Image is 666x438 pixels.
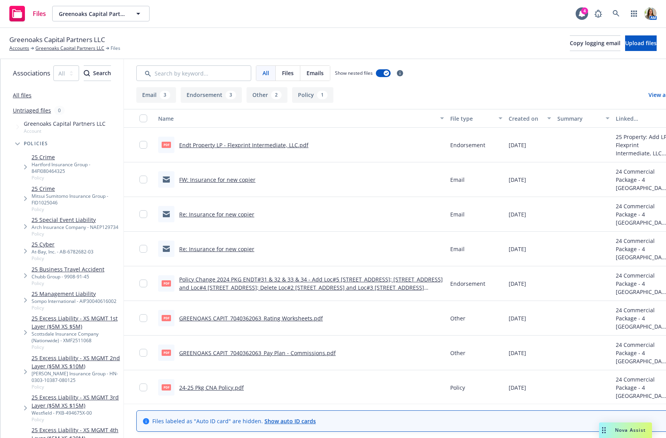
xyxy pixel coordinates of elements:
div: Name [158,114,435,123]
span: Greenoaks Capital Partners LLC [9,35,105,45]
button: Created on [506,109,554,128]
div: Arch Insurance Company - NAEP129734 [32,224,118,230]
span: Account [24,128,106,134]
a: Untriaged files [13,106,51,114]
a: 25 Cyber [32,240,93,248]
div: 1 [317,91,328,99]
span: Greenoaks Capital Partners LLC [59,10,126,18]
span: Greenoaks Capital Partners LLC [24,120,106,128]
span: Other [450,314,465,322]
span: Policy [32,230,118,237]
a: 25 Management Liability [32,290,116,298]
span: Endorsement [450,141,485,149]
span: pdf [162,280,171,286]
span: [DATE] [509,383,526,392]
span: Endorsement [450,280,485,288]
span: Files [282,69,294,77]
a: Endt Property LP - Flexprint Intermediate, LLC.pdf [179,141,308,149]
a: 25 Special Event Liability [32,216,118,224]
input: Toggle Row Selected [139,280,147,287]
div: Westfield - PXB-494675X-00 [32,410,120,416]
button: SearchSearch [84,65,111,81]
span: [DATE] [509,314,526,322]
span: Policy [32,174,120,181]
span: Associations [13,68,50,78]
button: Copy logging email [570,35,620,51]
span: Policy [32,383,120,390]
input: Select all [139,114,147,122]
span: pdf [162,315,171,321]
a: Greenoaks Capital Partners LLC [35,45,104,52]
input: Toggle Row Selected [139,383,147,391]
a: Report a Bug [590,6,606,21]
span: pdf [162,142,171,148]
div: 3 [160,91,170,99]
button: Name [155,109,447,128]
span: Policy [32,280,104,287]
div: Mitsui Sumitomo Insurance Group - FID1025046 [32,193,120,206]
button: Other [247,87,287,103]
input: Search by keyword... [136,65,251,81]
span: Policy [450,383,465,392]
input: Toggle Row Selected [139,141,147,149]
span: Copy logging email [570,39,620,47]
div: 2 [271,91,282,99]
div: Sompo International - AIP30040616002 [32,298,116,304]
span: Policy [32,344,120,350]
a: GREENOAKS CAPIT_7040362063_Rating Worksheets.pdf [179,315,323,322]
span: Files [33,11,46,17]
span: Upload files [625,39,657,47]
a: All files [13,91,32,99]
a: Re: Insurance for new copier [179,245,254,253]
a: Files [6,3,49,25]
span: [DATE] [509,280,526,288]
input: Toggle Row Selected [139,176,147,183]
a: 25 Excess Liability - XS MGMT 1st Layer ($5M XS $5M) [32,314,120,331]
a: 25 Business Travel Accident [32,265,104,273]
span: Policy [32,206,120,213]
span: Show nested files [335,70,373,76]
a: Search [608,6,624,21]
button: Greenoaks Capital Partners LLC [52,6,150,21]
div: Drag to move [599,422,609,438]
span: pdf [162,350,171,355]
span: Email [450,176,465,184]
a: FW: Insurance for new copier [179,176,255,183]
div: Search [84,66,111,81]
a: 25 Crime [32,153,120,161]
button: File type [447,109,506,128]
svg: Search [84,70,90,76]
span: [DATE] [509,245,526,253]
a: 24-25 Pkg CNA Policy.pdf [179,384,244,391]
a: 25 Excess Liability - XS MGMT 2nd Layer ($5M XS $10M) [32,354,120,370]
span: Emails [307,69,324,77]
button: Policy [292,87,333,103]
span: Policy [32,255,93,262]
a: Switch app [626,6,642,21]
div: File type [450,114,494,123]
div: Scottsdale Insurance Company (Nationwide) - XMF2511068 [32,331,120,344]
a: GREENOAKS CAPIT_7040362063_Pay Plan - Commissions.pdf [179,349,336,357]
input: Toggle Row Selected [139,349,147,357]
a: 25 Excess Liability - XS MGMT 3rd Layer ($5M XS $15M) [32,393,120,410]
span: Policies [24,141,48,146]
span: Policy [32,304,116,311]
span: Email [450,210,465,218]
span: All [263,69,269,77]
div: Chubb Group - 9908-91-45 [32,273,104,280]
span: Other [450,349,465,357]
a: 25 Crime [32,185,120,193]
button: Email [136,87,176,103]
div: Hartford Insurance Group - 84FI080464325 [32,161,120,174]
button: Endorsement [181,87,242,103]
a: Policy Change 2024 PKG ENDT#31 & 32 & 33 & 34 - Add Loc#5 [STREET_ADDRESS]; [STREET_ADDRESS] and ... [179,276,443,299]
span: Policy [32,416,120,423]
div: 4 [581,7,588,14]
div: [PERSON_NAME] Insurance Group - HN-0303-10387-080125 [32,370,120,383]
a: Re: Insurance for new copier [179,211,254,218]
div: Created on [509,114,543,123]
span: Files labeled as "Auto ID card" are hidden. [152,417,316,425]
span: Email [450,245,465,253]
a: Accounts [9,45,29,52]
div: Summary [557,114,601,123]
